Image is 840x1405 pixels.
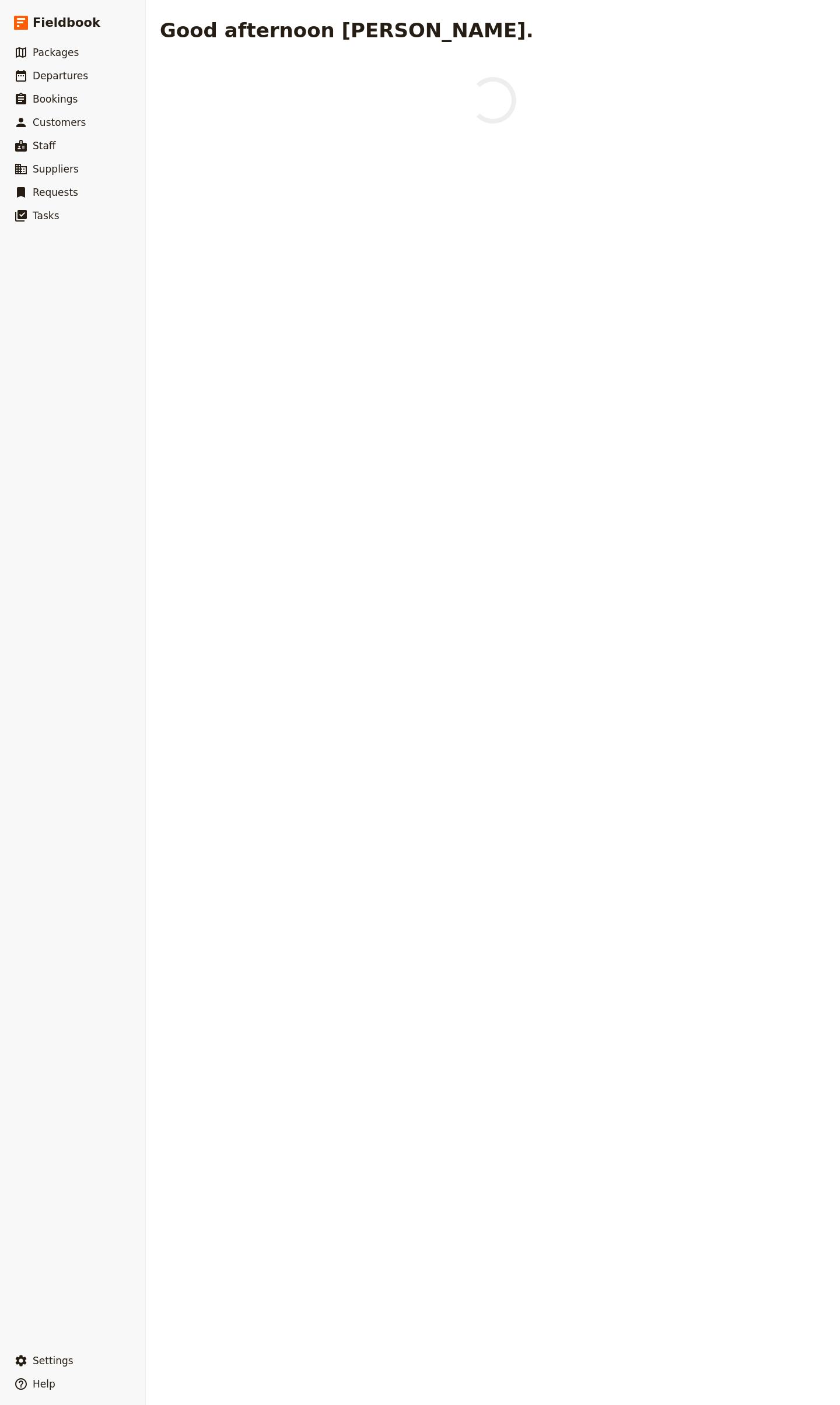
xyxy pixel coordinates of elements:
span: Requests [33,187,78,198]
span: Settings [33,1355,73,1367]
span: Departures [33,70,88,82]
span: Suppliers [33,163,79,175]
h1: Good afternoon [PERSON_NAME]. [160,19,534,42]
span: Staff [33,140,56,152]
span: Bookings [33,93,78,105]
span: Fieldbook [33,14,100,31]
span: Customers [33,117,86,128]
span: Help [33,1378,55,1390]
span: Packages [33,47,79,58]
span: Tasks [33,210,60,222]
